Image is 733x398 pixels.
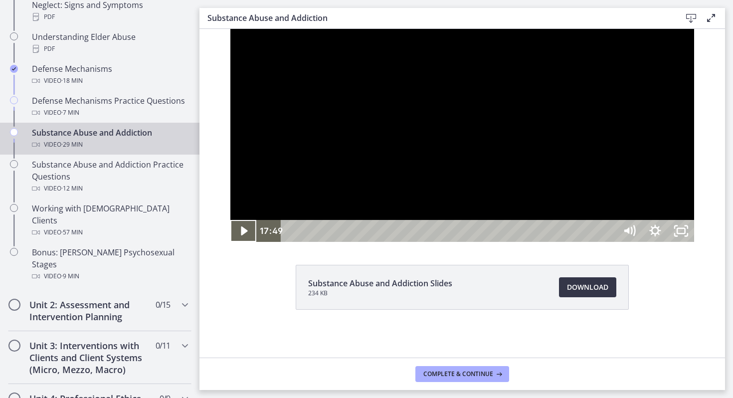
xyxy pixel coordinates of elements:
span: Complete & continue [423,370,493,378]
span: 234 KB [308,289,452,297]
span: · 18 min [61,75,83,87]
div: Defense Mechanisms Practice Questions [32,95,187,119]
div: Video [32,139,187,151]
span: Substance Abuse and Addiction Slides [308,277,452,289]
h3: Substance Abuse and Addiction [207,12,665,24]
h2: Unit 3: Interventions with Clients and Client Systems (Micro, Mezzo, Macro) [29,340,151,376]
span: 0 / 11 [156,340,170,352]
div: Defense Mechanisms [32,63,187,87]
div: Understanding Elder Abuse [32,31,187,55]
div: Video [32,75,187,87]
span: 0 / 15 [156,299,170,311]
div: PDF [32,43,187,55]
div: Video [32,226,187,238]
h2: Unit 2: Assessment and Intervention Planning [29,299,151,323]
a: Download [559,277,616,297]
span: · 29 min [61,139,83,151]
div: Working with [DEMOGRAPHIC_DATA] Clients [32,202,187,238]
div: Bonus: [PERSON_NAME] Psychosexual Stages [32,246,187,282]
span: Download [567,281,608,293]
div: Video [32,107,187,119]
div: PDF [32,11,187,23]
div: Video [32,270,187,282]
div: Video [32,183,187,195]
span: · 57 min [61,226,83,238]
span: · 7 min [61,107,79,119]
span: · 9 min [61,270,79,282]
div: Substance Abuse and Addiction Practice Questions [32,159,187,195]
button: Complete & continue [415,366,509,382]
span: · 12 min [61,183,83,195]
div: Substance Abuse and Addiction [32,127,187,151]
i: Completed [10,65,18,73]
